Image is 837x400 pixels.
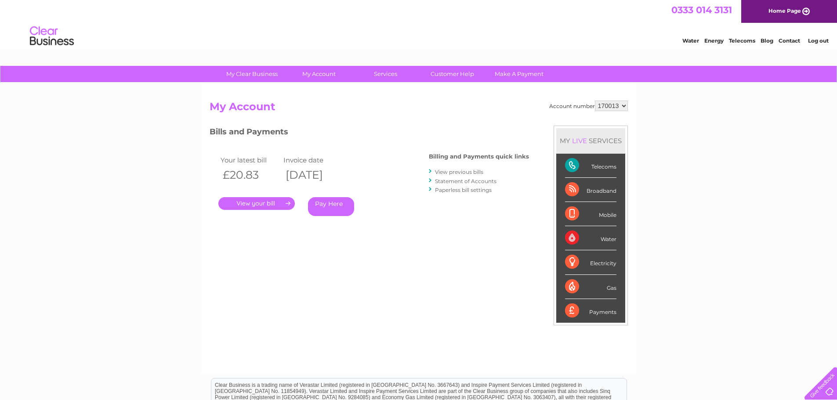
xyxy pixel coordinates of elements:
[565,178,616,202] div: Broadband
[281,154,344,166] td: Invoice date
[549,101,628,111] div: Account number
[779,37,800,44] a: Contact
[565,299,616,323] div: Payments
[565,275,616,299] div: Gas
[210,101,628,117] h2: My Account
[565,154,616,178] div: Telecoms
[211,5,627,43] div: Clear Business is a trading name of Verastar Limited (registered in [GEOGRAPHIC_DATA] No. 3667643...
[556,128,625,153] div: MY SERVICES
[435,178,496,184] a: Statement of Accounts
[671,4,732,15] a: 0333 014 3131
[416,66,489,82] a: Customer Help
[218,166,282,184] th: £20.83
[483,66,555,82] a: Make A Payment
[308,197,354,216] a: Pay Here
[435,169,483,175] a: View previous bills
[435,187,492,193] a: Paperless bill settings
[216,66,288,82] a: My Clear Business
[218,154,282,166] td: Your latest bill
[283,66,355,82] a: My Account
[570,137,589,145] div: LIVE
[729,37,755,44] a: Telecoms
[761,37,773,44] a: Blog
[281,166,344,184] th: [DATE]
[682,37,699,44] a: Water
[210,126,529,141] h3: Bills and Payments
[429,153,529,160] h4: Billing and Payments quick links
[29,23,74,50] img: logo.png
[565,250,616,274] div: Electricity
[704,37,724,44] a: Energy
[808,37,829,44] a: Log out
[349,66,422,82] a: Services
[565,226,616,250] div: Water
[565,202,616,226] div: Mobile
[218,197,295,210] a: .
